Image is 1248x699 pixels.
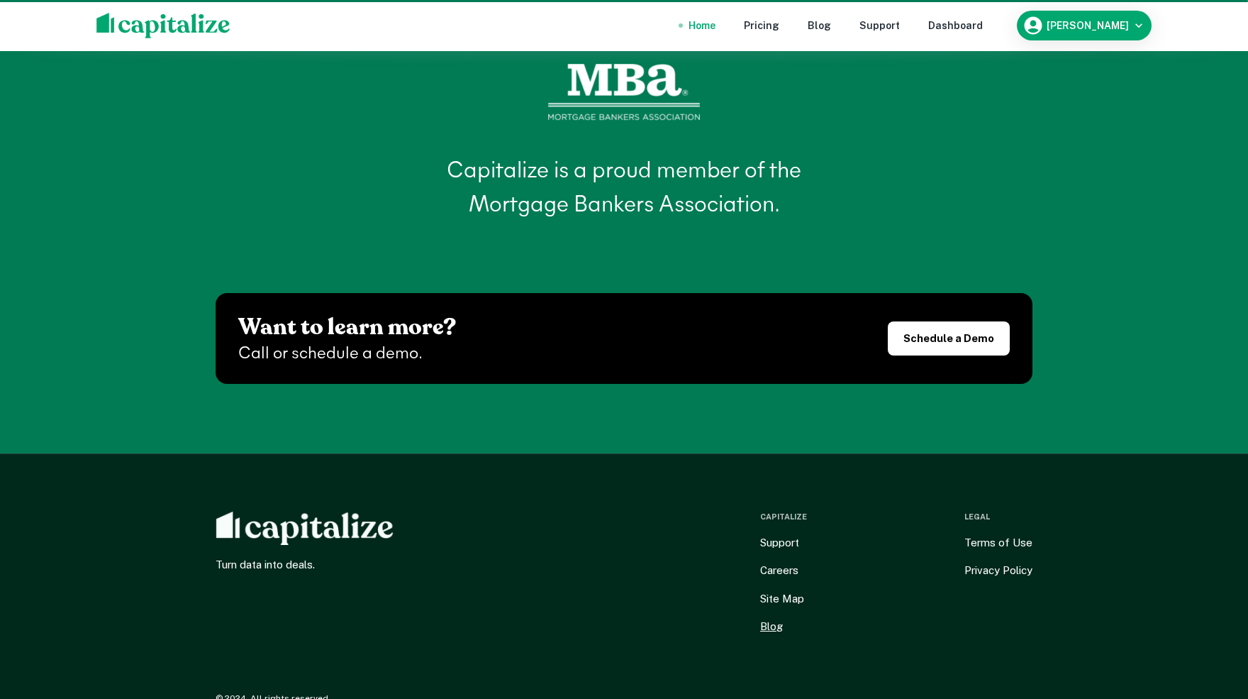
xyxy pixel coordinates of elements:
[760,511,807,523] div: Capitalize
[888,321,1010,356] a: Schedule a Demo
[1017,11,1152,40] button: [PERSON_NAME]
[411,155,837,223] h3: Capitalize is a proud member of the Mortgage Bankers Association.
[928,18,983,33] a: Dashboard
[964,534,1032,551] a: Terms of Use
[760,562,798,579] a: Careers
[859,18,900,33] a: Support
[216,511,394,545] img: capitalize-logo-white.png
[96,13,230,38] img: capitalize-logo.png
[964,511,990,523] div: Legal
[964,562,1032,579] a: Privacy Policy
[1177,585,1248,654] iframe: Chat Widget
[760,534,799,551] a: Support
[1047,21,1129,31] h6: [PERSON_NAME]
[238,341,456,367] h4: Call or schedule a demo.
[689,18,715,33] a: Home
[744,18,779,33] a: Pricing
[760,590,804,607] a: Site Map
[808,18,831,33] a: Blog
[760,618,783,635] a: Blog
[238,310,456,344] h3: Want to learn more?
[548,64,700,121] img: mba-logo
[216,556,488,573] p: Turn data into deals.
